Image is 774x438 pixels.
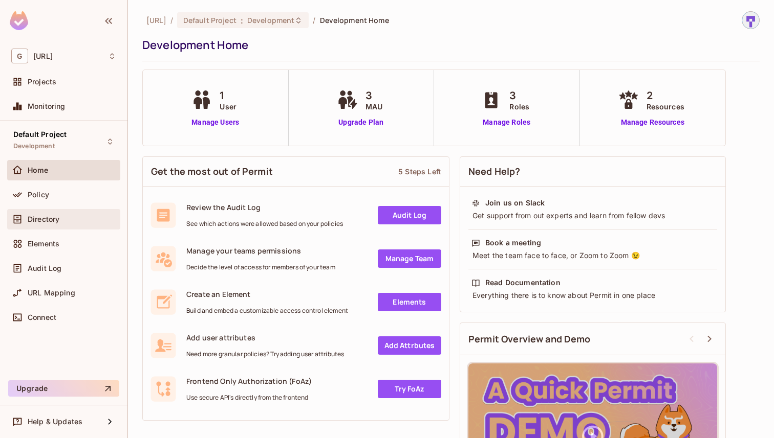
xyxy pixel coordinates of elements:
[479,117,534,128] a: Manage Roles
[471,250,714,261] div: Meet the team face to face, or Zoom to Zoom 😉
[378,293,441,311] a: Elements
[647,88,684,103] span: 2
[28,102,66,110] span: Monitoring
[28,289,75,297] span: URL Mapping
[468,165,521,178] span: Need Help?
[186,350,344,358] span: Need more granular policies? Try adding user attributes
[186,220,343,228] span: See which actions were allowed based on your policies
[10,11,28,30] img: SReyMgAAAABJRU5ErkJggg==
[28,313,56,321] span: Connect
[485,278,561,288] div: Read Documentation
[186,394,312,402] span: Use secure API's directly from the frontend
[11,49,28,63] span: G
[509,101,529,112] span: Roles
[186,307,348,315] span: Build and embed a customizable access control element
[471,211,714,221] div: Get support from out experts and learn from fellow devs
[509,88,529,103] span: 3
[378,206,441,224] a: Audit Log
[485,198,545,208] div: Join us on Slack
[28,215,59,223] span: Directory
[183,15,236,25] span: Default Project
[378,249,441,268] a: Manage Team
[240,16,244,25] span: :
[28,264,61,272] span: Audit Log
[186,202,343,212] span: Review the Audit Log
[28,191,49,199] span: Policy
[28,418,82,426] span: Help & Updates
[186,263,335,271] span: Decide the level of access for members of your team
[616,117,690,128] a: Manage Resources
[33,52,53,60] span: Workspace: genworx.ai
[220,88,236,103] span: 1
[186,333,344,342] span: Add user attributes
[378,380,441,398] a: Try FoAz
[320,15,389,25] span: Development Home
[647,101,684,112] span: Resources
[365,101,382,112] span: MAU
[335,117,388,128] a: Upgrade Plan
[485,238,541,248] div: Book a meeting
[398,167,441,176] div: 5 Steps Left
[28,166,49,174] span: Home
[186,376,312,386] span: Frontend Only Authorization (FoAz)
[170,15,173,25] li: /
[247,15,294,25] span: Development
[365,88,382,103] span: 3
[186,289,348,299] span: Create an Element
[468,333,591,345] span: Permit Overview and Demo
[189,117,242,128] a: Manage Users
[313,15,315,25] li: /
[13,142,55,150] span: Development
[28,240,59,248] span: Elements
[142,37,755,53] div: Development Home
[471,290,714,301] div: Everything there is to know about Permit in one place
[186,246,335,256] span: Manage your teams permissions
[220,101,236,112] span: User
[28,78,56,86] span: Projects
[8,380,119,397] button: Upgrade
[378,336,441,355] a: Add Attrbutes
[151,165,273,178] span: Get the most out of Permit
[13,130,67,139] span: Default Project
[742,12,759,29] img: sharmila@genworx.ai
[146,15,166,25] span: the active workspace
